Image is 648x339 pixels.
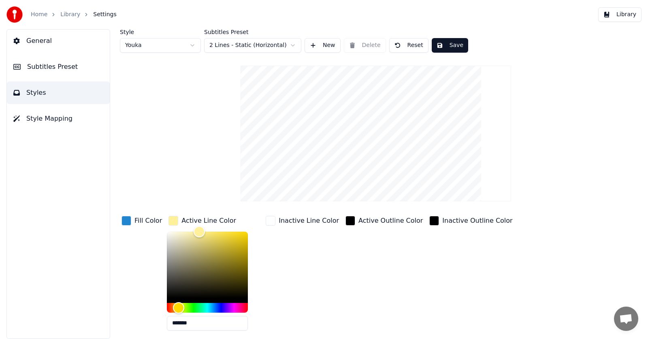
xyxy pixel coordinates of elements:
button: Subtitles Preset [7,55,110,78]
label: Style [120,29,201,35]
span: Settings [93,11,116,19]
span: Subtitles Preset [27,62,78,72]
span: Style Mapping [26,114,72,124]
button: New [305,38,341,53]
button: Active Outline Color [344,214,424,227]
label: Subtitles Preset [204,29,301,35]
div: Inactive Line Color [279,216,339,226]
div: Hue [167,303,248,313]
a: Home [31,11,47,19]
a: Open chat [614,307,638,331]
a: Library [60,11,80,19]
div: Fill Color [134,216,162,226]
div: Inactive Outline Color [442,216,512,226]
button: Inactive Outline Color [428,214,514,227]
button: Inactive Line Color [264,214,341,227]
div: Active Line Color [181,216,236,226]
button: General [7,30,110,52]
span: General [26,36,52,46]
button: Styles [7,81,110,104]
nav: breadcrumb [31,11,117,19]
button: Active Line Color [167,214,238,227]
button: Library [598,7,642,22]
button: Fill Color [120,214,164,227]
button: Save [432,38,468,53]
img: youka [6,6,23,23]
span: Styles [26,88,46,98]
div: Active Outline Color [358,216,423,226]
button: Reset [389,38,428,53]
div: Color [167,232,248,298]
button: Style Mapping [7,107,110,130]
